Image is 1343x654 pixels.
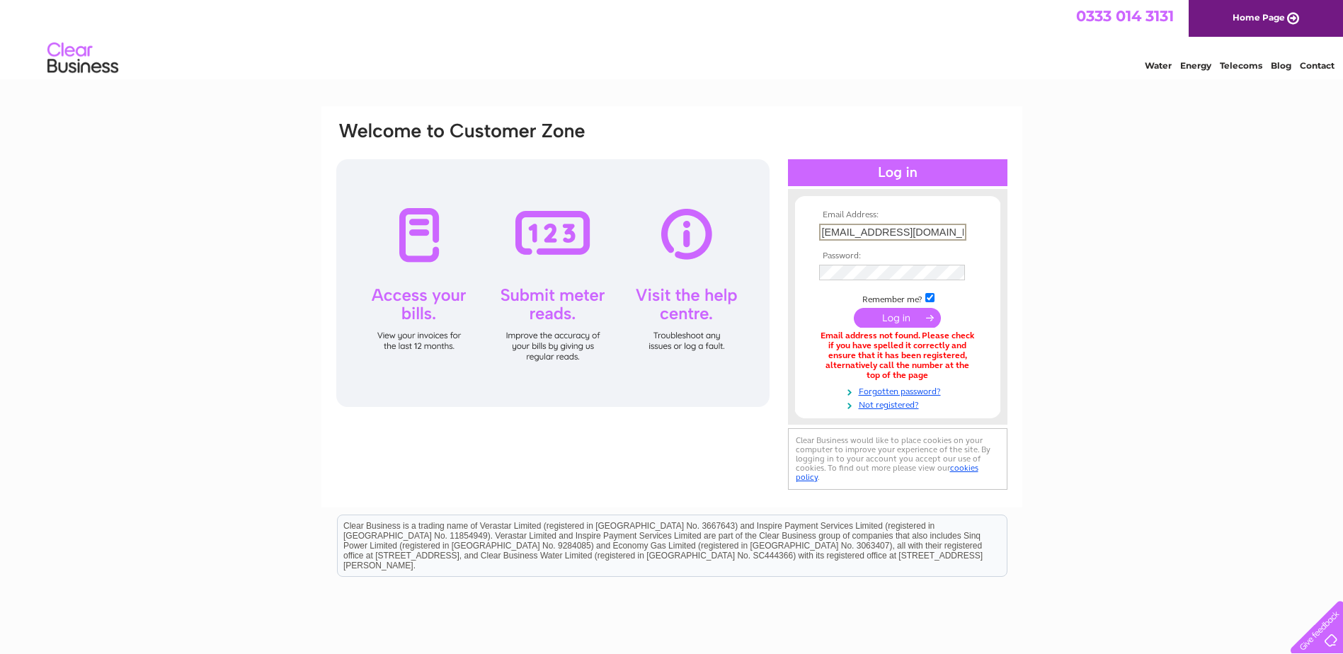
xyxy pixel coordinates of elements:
[816,210,980,220] th: Email Address:
[1271,60,1291,71] a: Blog
[1300,60,1335,71] a: Contact
[1145,60,1172,71] a: Water
[816,291,980,305] td: Remember me?
[796,463,978,482] a: cookies policy
[854,308,941,328] input: Submit
[816,251,980,261] th: Password:
[1180,60,1211,71] a: Energy
[1220,60,1262,71] a: Telecoms
[819,331,976,380] div: Email address not found. Please check if you have spelled it correctly and ensure that it has bee...
[47,37,119,80] img: logo.png
[819,384,980,397] a: Forgotten password?
[819,397,980,411] a: Not registered?
[338,8,1007,69] div: Clear Business is a trading name of Verastar Limited (registered in [GEOGRAPHIC_DATA] No. 3667643...
[788,428,1007,490] div: Clear Business would like to place cookies on your computer to improve your experience of the sit...
[1076,7,1174,25] a: 0333 014 3131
